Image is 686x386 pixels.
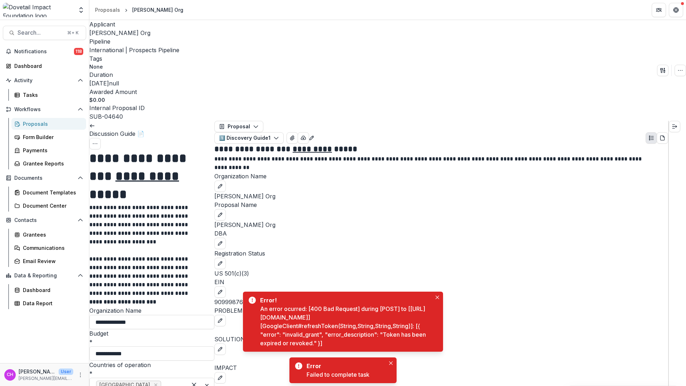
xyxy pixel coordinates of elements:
[214,180,226,192] button: edit
[23,231,80,238] div: Grantees
[19,375,73,382] p: [PERSON_NAME][EMAIL_ADDRESS][DOMAIN_NAME]
[89,29,150,36] a: [PERSON_NAME] Org
[14,62,80,70] div: Dashboard
[23,120,80,128] div: Proposals
[89,79,119,88] p: [DATE]null
[92,5,123,15] a: Proposals
[23,133,80,141] div: Form Builder
[89,20,115,29] p: Applicant
[11,158,86,169] a: Grantee Reports
[214,258,226,269] button: edit
[214,363,668,372] p: IMPACT
[214,121,263,132] button: Proposal
[95,6,120,14] div: Proposals
[89,329,214,338] p: Budget
[433,293,442,302] button: Close
[74,48,83,55] span: 118
[646,132,657,144] button: Plaintext view
[11,229,86,241] a: Grantees
[11,144,86,156] a: Payments
[23,91,80,99] div: Tasks
[3,75,86,86] button: Open Activity
[3,3,73,17] img: Dovetail Impact Foundation logo
[287,132,298,144] button: View Attached Files
[7,372,13,377] div: Courtney Eker Hardy
[214,278,668,286] p: EIN
[214,238,226,249] button: edit
[132,6,183,14] div: [PERSON_NAME] Org
[214,249,668,258] p: Registration Status
[11,284,86,296] a: Dashboard
[214,201,668,209] p: Proposal Name
[3,104,86,115] button: Open Workflows
[89,129,214,138] h3: Discussion Guide 📄
[3,60,86,72] a: Dashboard
[14,273,75,279] span: Data & Reporting
[76,3,86,17] button: Open entity switcher
[89,37,110,46] p: Pipeline
[89,104,145,112] p: Internal Proposal ID
[11,89,86,101] a: Tasks
[307,362,382,370] div: Error
[23,286,80,294] div: Dashboard
[59,368,73,375] p: User
[11,131,86,143] a: Form Builder
[214,269,668,278] p: US 501(c)(3)
[260,305,432,347] div: An error ocurred: [400 Bad Request] during [POST] to [[URL][DOMAIN_NAME]] [GoogleClient#refreshTo...
[11,297,86,309] a: Data Report
[23,202,80,209] div: Document Center
[214,335,668,343] p: SOLUTION
[214,286,226,298] button: edit
[214,306,668,315] p: PROBLEM
[669,3,683,17] button: Get Help
[669,121,680,132] button: Expand right
[3,46,86,57] button: Notifications118
[18,29,63,36] span: Search...
[89,46,179,54] p: International | Prospects Pipeline
[214,343,226,355] button: edit
[89,88,137,96] p: Awarded Amount
[214,229,668,238] p: DBA
[387,359,395,367] button: Close
[89,70,113,79] p: Duration
[92,5,186,15] nav: breadcrumb
[66,29,80,37] div: ⌘ + K
[11,118,86,130] a: Proposals
[23,257,80,265] div: Email Review
[23,300,80,307] div: Data Report
[214,132,284,144] button: 1️⃣ Discovery Guide1
[89,96,105,104] p: $0.00
[14,217,75,223] span: Contacts
[19,368,56,375] p: [PERSON_NAME] [PERSON_NAME]
[23,244,80,252] div: Communications
[89,54,102,63] p: Tags
[214,372,226,383] button: edit
[11,187,86,198] a: Document Templates
[3,172,86,184] button: Open Documents
[11,255,86,267] a: Email Review
[11,200,86,212] a: Document Center
[89,306,214,315] p: Organization Name
[89,112,123,121] p: SUB-04640
[11,242,86,254] a: Communications
[14,78,75,84] span: Activity
[14,107,75,113] span: Workflows
[89,138,101,149] button: Options
[214,315,226,326] button: edit
[76,371,85,379] button: More
[89,361,214,369] p: Countries of operation
[214,209,226,221] button: edit
[14,175,75,181] span: Documents
[214,192,668,201] p: [PERSON_NAME] Org
[309,133,314,142] button: Edit as form
[23,189,80,196] div: Document Templates
[3,214,86,226] button: Open Contacts
[3,26,86,40] button: Search...
[307,370,385,379] div: Failed to complete task
[214,172,668,180] p: Organization Name
[260,296,429,305] div: Error!
[14,49,74,55] span: Notifications
[657,132,668,144] button: PDF view
[23,160,80,167] div: Grantee Reports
